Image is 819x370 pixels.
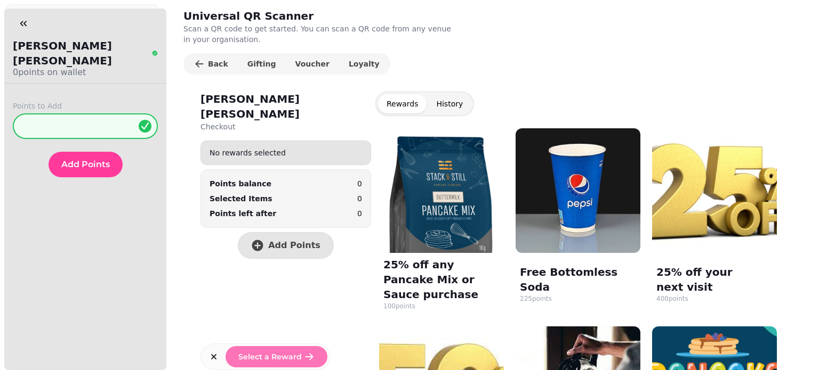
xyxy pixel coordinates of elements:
p: Points left after [210,208,276,219]
p: [PERSON_NAME] [PERSON_NAME] [13,38,150,68]
p: 25% off any Pancake Mix or Sauce purchase [383,257,500,302]
label: Points to Add [13,101,158,111]
img: Free Bottomless Soda [516,128,640,253]
button: Select a Reward [226,346,327,367]
p: 0 points on wallet [13,66,158,79]
button: Voucher [287,55,338,72]
p: Selected Items [210,193,272,204]
button: Rewards [378,94,427,113]
p: Free Bottomless Soda [520,265,636,294]
h2: [PERSON_NAME] [PERSON_NAME] [200,92,371,121]
p: 0 [357,193,362,204]
p: Scan a QR code to get started. You can scan a QR code from any venue in your organisation. [183,23,456,45]
p: 25% off your next visit [656,265,773,294]
div: Points balance [210,178,271,189]
button: Loyalty [340,55,388,72]
span: Back [208,60,228,68]
img: 25% off any Pancake Mix or Sauce purchase [379,128,504,253]
div: 100 points [383,302,415,310]
p: 0 [357,208,362,219]
img: 25% off your next visit [652,128,777,253]
span: Select a Reward [238,353,302,360]
span: Add Points [268,241,320,250]
h2: Universal QR Scanner [183,9,388,23]
div: 400 points [656,294,688,303]
div: No rewards selected [201,143,371,162]
button: Add Points [49,152,123,177]
div: 225 points [520,294,552,303]
span: Loyalty [349,60,380,68]
span: Add Points [61,160,110,169]
button: Back [186,55,237,72]
span: Voucher [295,60,330,68]
button: History [428,94,471,113]
button: Gifting [239,55,285,72]
p: 0 [357,178,362,189]
p: Checkout [200,121,371,132]
span: Gifting [247,60,276,68]
button: Add Points [238,232,334,259]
